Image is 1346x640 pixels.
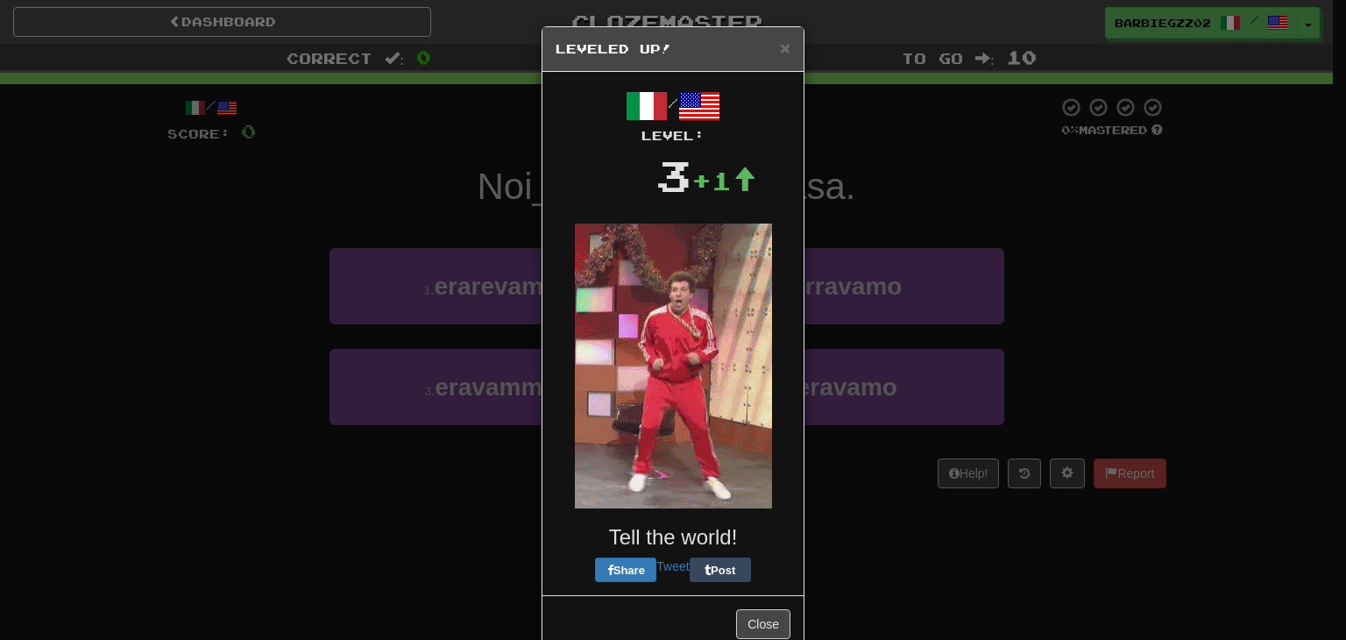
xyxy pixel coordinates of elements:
h3: Tell the world! [556,526,790,549]
div: / [556,85,790,145]
div: Level: [556,127,790,145]
button: Post [690,558,751,582]
h5: Leveled Up! [556,40,790,58]
a: Tweet [656,559,689,573]
img: red-jumpsuit-0a91143f7507d151a8271621424c3ee7c84adcb3b18e0b5e75c121a86a6f61d6.gif [575,224,772,508]
button: Share [595,558,656,582]
span: × [780,38,790,58]
button: Close [780,39,790,57]
div: +1 [691,163,756,198]
button: Close [736,609,790,639]
div: 3 [655,145,691,206]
